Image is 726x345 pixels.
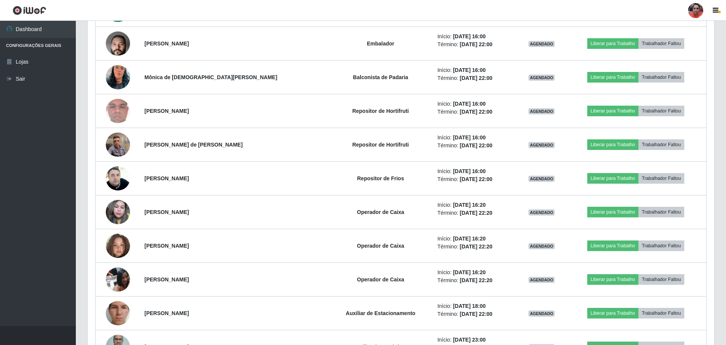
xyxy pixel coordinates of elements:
strong: [PERSON_NAME] de [PERSON_NAME] [144,142,243,148]
li: Início: [437,33,514,41]
time: [DATE] 22:00 [460,311,492,317]
strong: [PERSON_NAME] [144,175,189,181]
button: Trabalhador Faltou [638,106,684,116]
button: Liberar para Trabalho [587,139,638,150]
li: Início: [437,336,514,344]
img: 1741739537666.jpeg [106,286,130,340]
time: [DATE] 16:20 [453,236,486,242]
strong: Auxiliar de Estacionamento [346,310,416,316]
span: AGENDADO [528,108,555,114]
img: 1716827942776.jpeg [106,263,130,295]
button: Liberar para Trabalho [587,173,638,184]
strong: Repositor de Frios [357,175,404,181]
li: Início: [437,302,514,310]
img: 1750593066076.jpeg [106,17,130,70]
button: Trabalhador Faltou [638,274,684,285]
button: Trabalhador Faltou [638,38,684,49]
button: Trabalhador Faltou [638,173,684,184]
li: Início: [437,269,514,276]
img: CoreUI Logo [13,6,46,15]
strong: Mônica de [DEMOGRAPHIC_DATA][PERSON_NAME] [144,74,277,80]
strong: [PERSON_NAME] [144,276,189,283]
strong: Operador de Caixa [357,276,405,283]
strong: [PERSON_NAME] [144,243,189,249]
img: 1741871107484.jpeg [106,157,130,200]
li: Início: [437,167,514,175]
img: 1751065972861.jpeg [106,224,130,267]
li: Término: [437,108,514,116]
strong: Operador de Caixa [357,243,405,249]
button: Liberar para Trabalho [587,274,638,285]
time: [DATE] 16:00 [453,67,486,73]
li: Término: [437,243,514,251]
span: AGENDADO [528,243,555,249]
button: Trabalhador Faltou [638,308,684,318]
strong: [PERSON_NAME] [144,209,189,215]
button: Liberar para Trabalho [587,308,638,318]
li: Início: [437,235,514,243]
li: Término: [437,310,514,318]
img: 1753238600136.jpeg [106,128,130,161]
time: [DATE] 22:20 [460,210,492,216]
li: Término: [437,209,514,217]
button: Liberar para Trabalho [587,106,638,116]
time: [DATE] 16:20 [453,202,486,208]
time: [DATE] 22:00 [460,75,492,81]
strong: [PERSON_NAME] [144,41,189,47]
li: Início: [437,100,514,108]
button: Trabalhador Faltou [638,72,684,83]
time: [DATE] 18:00 [453,303,486,309]
time: [DATE] 22:00 [460,109,492,115]
li: Término: [437,142,514,150]
button: Liberar para Trabalho [587,72,638,83]
li: Término: [437,41,514,48]
button: Trabalhador Faltou [638,139,684,150]
li: Término: [437,276,514,284]
time: [DATE] 16:20 [453,269,486,275]
li: Término: [437,175,514,183]
button: Trabalhador Faltou [638,240,684,251]
time: [DATE] 22:00 [460,41,492,47]
time: [DATE] 16:00 [453,168,486,174]
time: [DATE] 22:20 [460,244,492,250]
time: [DATE] 16:00 [453,33,486,39]
li: Término: [437,74,514,82]
img: 1634907805222.jpeg [106,196,130,228]
span: AGENDADO [528,311,555,317]
button: Liberar para Trabalho [587,240,638,251]
time: [DATE] 23:00 [453,337,486,343]
strong: Operador de Caixa [357,209,405,215]
time: [DATE] 22:00 [460,176,492,182]
strong: [PERSON_NAME] [144,108,189,114]
span: AGENDADO [528,41,555,47]
strong: Balconista de Padaria [353,74,408,80]
time: [DATE] 16:00 [453,134,486,140]
strong: Repositor de Hortifruti [352,108,409,114]
span: AGENDADO [528,176,555,182]
li: Início: [437,201,514,209]
strong: Embalador [367,41,394,47]
time: [DATE] 22:20 [460,277,492,283]
img: 1754502554745.jpeg [106,56,130,99]
span: AGENDADO [528,277,555,283]
img: 1737997872797.jpeg [106,84,130,138]
button: Trabalhador Faltou [638,207,684,217]
li: Início: [437,134,514,142]
button: Liberar para Trabalho [587,207,638,217]
span: AGENDADO [528,75,555,81]
button: Liberar para Trabalho [587,38,638,49]
strong: [PERSON_NAME] [144,310,189,316]
strong: Repositor de Hortifruti [352,142,409,148]
span: AGENDADO [528,209,555,215]
li: Início: [437,66,514,74]
span: AGENDADO [528,142,555,148]
time: [DATE] 16:00 [453,101,486,107]
time: [DATE] 22:00 [460,142,492,148]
